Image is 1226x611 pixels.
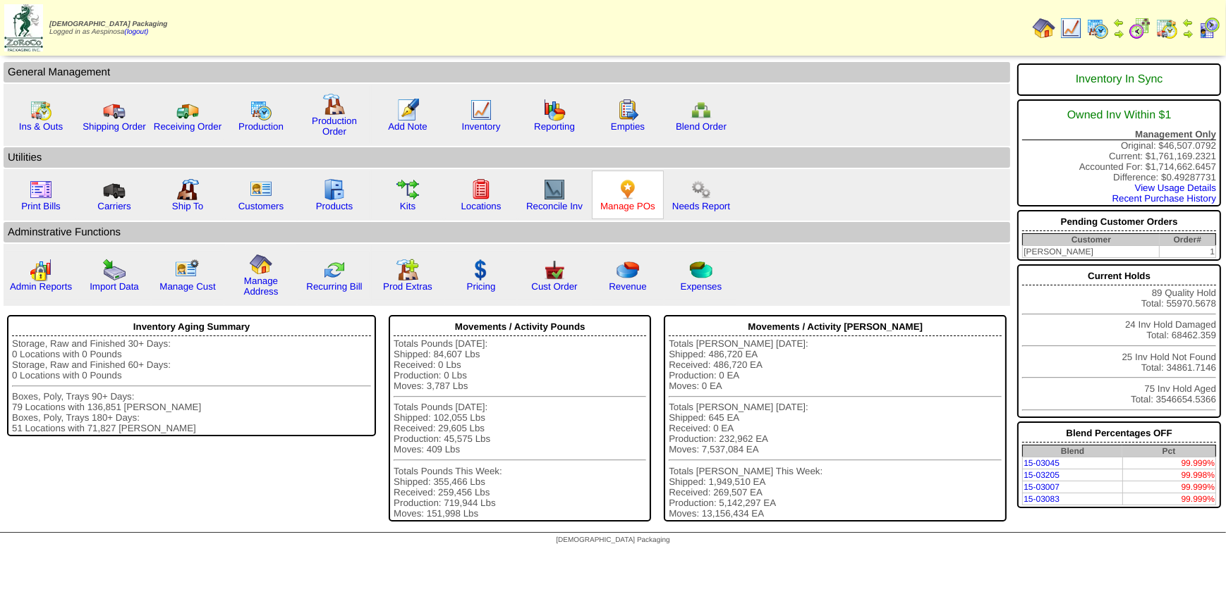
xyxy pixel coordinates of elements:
[1135,183,1216,193] a: View Usage Details
[669,338,1002,519] div: Totals [PERSON_NAME] [DATE]: Shipped: 486,720 EA Received: 486,720 EA Production: 0 EA Moves: 0 E...
[470,99,492,121] img: line_graph.gif
[690,178,712,201] img: workflow.png
[396,259,419,281] img: prodextras.gif
[250,253,272,276] img: home.gif
[103,178,126,201] img: truck3.gif
[1022,213,1216,231] div: Pending Customer Orders
[10,281,72,292] a: Admin Reports
[1024,470,1060,480] a: 15-03205
[172,201,203,211] a: Ship To
[1122,457,1215,469] td: 99.999%
[30,178,52,201] img: invoice2.gif
[21,201,61,211] a: Print Bills
[1023,234,1160,246] th: Customer
[543,259,566,281] img: cust_order.png
[1033,17,1055,39] img: home.gif
[12,318,371,336] div: Inventory Aging Summary
[383,281,432,292] a: Prod Extras
[394,338,646,519] div: Totals Pounds [DATE]: Shipped: 84,607 Lbs Received: 0 Lbs Production: 0 Lbs Moves: 3,787 Lbs Tota...
[323,259,346,281] img: reconcile.gif
[238,121,284,132] a: Production
[543,178,566,201] img: line_graph2.gif
[611,121,645,132] a: Empties
[1086,17,1109,39] img: calendarprod.gif
[462,121,501,132] a: Inventory
[1022,267,1216,285] div: Current Holds
[1024,494,1060,504] a: 15-03083
[4,4,43,51] img: zoroco-logo-small.webp
[1122,481,1215,493] td: 99.999%
[669,318,1002,336] div: Movements / Activity [PERSON_NAME]
[400,201,415,211] a: Kits
[1122,445,1215,457] th: Pct
[394,318,646,336] div: Movements / Activity Pounds
[103,99,126,121] img: truck.gif
[467,281,496,292] a: Pricing
[617,259,639,281] img: pie_chart.png
[396,99,419,121] img: orders.gif
[617,99,639,121] img: workorder.gif
[1129,17,1151,39] img: calendarblend.gif
[1160,234,1216,246] th: Order#
[19,121,63,132] a: Ins & Outs
[4,147,1010,168] td: Utilities
[312,116,357,137] a: Production Order
[526,201,583,211] a: Reconcile Inv
[316,201,353,211] a: Products
[600,201,655,211] a: Manage POs
[672,201,730,211] a: Needs Report
[531,281,577,292] a: Cust Order
[154,121,221,132] a: Receiving Order
[1155,17,1178,39] img: calendarinout.gif
[556,536,669,544] span: [DEMOGRAPHIC_DATA] Packaging
[176,99,199,121] img: truck2.gif
[250,99,272,121] img: calendarprod.gif
[1113,28,1124,39] img: arrowright.gif
[1122,493,1215,505] td: 99.999%
[30,99,52,121] img: calendarinout.gif
[1060,17,1082,39] img: line_graph.gif
[90,281,139,292] a: Import Data
[1160,246,1216,258] td: 1
[1022,66,1216,93] div: Inventory In Sync
[461,201,501,211] a: Locations
[534,121,575,132] a: Reporting
[1122,469,1215,481] td: 99.998%
[1017,99,1221,206] div: Original: $46,507.0792 Current: $1,761,169.2321 Accounted For: $1,714,662.6457 Difference: $0.492...
[1182,28,1194,39] img: arrowright.gif
[609,281,646,292] a: Revenue
[103,259,126,281] img: import.gif
[1112,193,1216,204] a: Recent Purchase History
[244,276,279,297] a: Manage Address
[1198,17,1220,39] img: calendarcustomer.gif
[323,93,346,116] img: factory.gif
[250,178,272,201] img: customers.gif
[470,259,492,281] img: dollar.gif
[30,259,52,281] img: graph2.png
[690,99,712,121] img: network.png
[681,281,722,292] a: Expenses
[1024,458,1060,468] a: 15-03045
[1022,129,1216,140] div: Management Only
[176,178,199,201] img: factory2.gif
[49,20,167,28] span: [DEMOGRAPHIC_DATA] Packaging
[470,178,492,201] img: locations.gif
[1113,17,1124,28] img: arrowleft.gif
[1022,102,1216,129] div: Owned Inv Within $1
[396,178,419,201] img: workflow.gif
[4,222,1010,242] td: Adminstrative Functions
[83,121,146,132] a: Shipping Order
[323,178,346,201] img: cabinet.gif
[4,62,1010,82] td: General Management
[676,121,727,132] a: Blend Order
[12,338,371,433] div: Storage, Raw and Finished 30+ Days: 0 Locations with 0 Pounds Storage, Raw and Finished 60+ Days:...
[388,121,427,132] a: Add Note
[1022,424,1216,443] div: Blend Percentages OFF
[159,281,215,292] a: Manage Cust
[238,201,284,211] a: Customers
[306,281,362,292] a: Recurring Bill
[1023,445,1122,457] th: Blend
[175,259,201,281] img: managecust.png
[690,259,712,281] img: pie_chart2.png
[1024,482,1060,492] a: 15-03007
